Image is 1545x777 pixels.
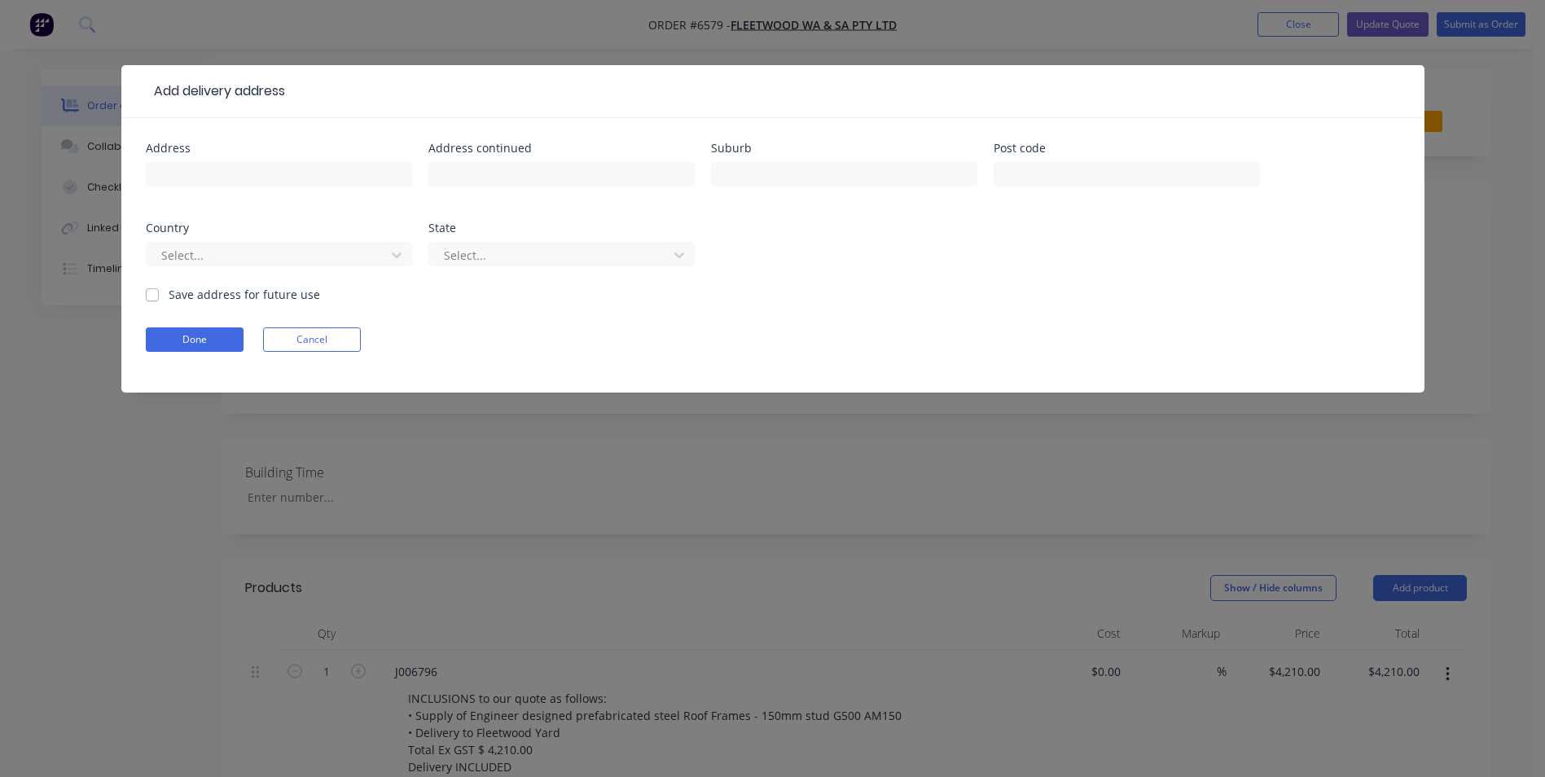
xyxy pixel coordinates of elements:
div: Post code [994,143,1260,154]
label: Save address for future use [169,286,320,303]
button: Cancel [263,327,361,352]
div: Suburb [711,143,977,154]
div: Country [146,222,412,234]
button: Done [146,327,244,352]
div: Add delivery address [146,81,285,101]
div: Address [146,143,412,154]
div: Address continued [428,143,695,154]
div: State [428,222,695,234]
